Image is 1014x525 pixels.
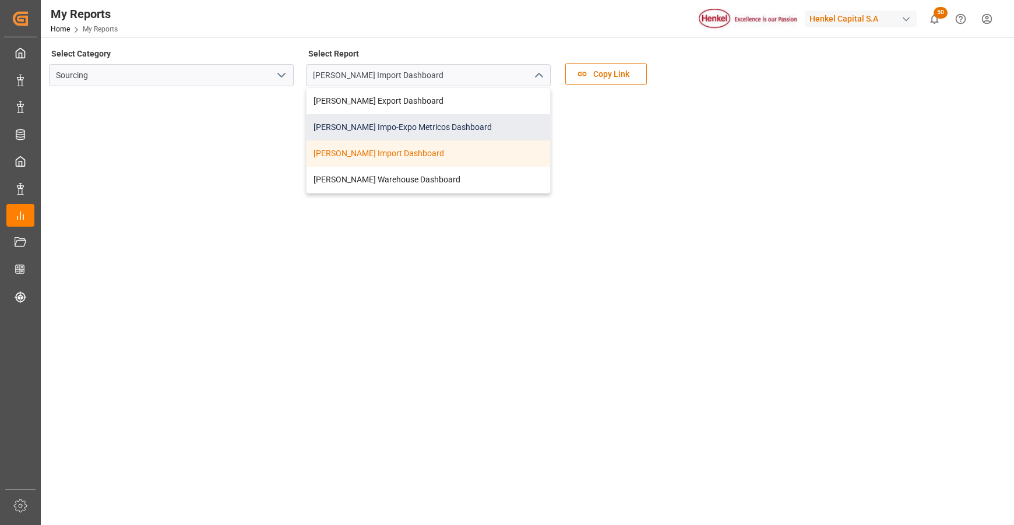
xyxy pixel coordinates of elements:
div: Henkel Capital S.A [805,10,917,27]
div: [PERSON_NAME] Warehouse Dashboard [307,167,550,193]
img: Henkel%20logo.jpg_1689854090.jpg [699,9,797,29]
div: [PERSON_NAME] Import Dashboard [307,140,550,167]
button: Help Center [948,6,974,32]
input: Type to search/select [49,64,294,86]
div: My Reports [51,5,118,23]
input: Type to search/select [306,64,551,86]
button: open menu [272,66,290,84]
button: Henkel Capital S.A [805,8,921,30]
button: close menu [529,66,547,84]
span: 50 [934,7,948,19]
div: [PERSON_NAME] Export Dashboard [307,88,550,114]
span: Copy Link [587,68,635,80]
label: Select Category [49,45,112,62]
label: Select Report [306,45,361,62]
button: show 50 new notifications [921,6,948,32]
a: Home [51,25,70,33]
button: Copy Link [565,63,647,85]
div: [PERSON_NAME] Impo-Expo Metricos Dashboard [307,114,550,140]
